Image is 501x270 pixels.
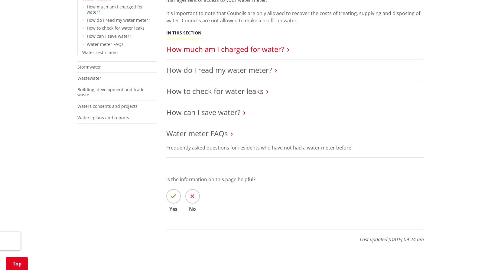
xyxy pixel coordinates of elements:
[77,103,138,109] a: Waters consents and projects
[87,4,143,15] a: How much am I charged for water?
[166,207,181,211] span: Yes
[166,230,424,243] p: Last updated [DATE] 09:24 am
[166,10,424,24] p: It's important to note that Councils are only allowed to recover the costs of treating, supplying...
[77,64,101,70] a: Stormwater
[473,245,495,266] iframe: Messenger Launcher
[82,50,119,55] a: Water restrictions
[87,25,145,31] a: How to check for water leaks
[166,128,228,138] a: Water meter FAQs
[166,176,424,183] p: Is the information on this page helpful?
[87,41,124,47] a: Water meter FAQs
[87,33,131,39] a: How can I save water?
[166,86,263,96] a: How to check for water leaks
[166,65,272,75] a: How do I read my water meter?
[87,17,150,23] a: How do I read my water meter?
[77,115,129,121] a: Waters plans and reports
[166,44,284,54] a: How much am I charged for water?
[185,207,200,211] span: No
[166,144,424,151] p: Frequently asked questions for residents who have not had a water meter before.
[166,107,240,117] a: How can I save water?
[6,257,28,270] a: Top
[77,75,101,81] a: Wastewater
[166,31,201,36] h5: In this section
[77,87,145,98] a: Building, development and trade waste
